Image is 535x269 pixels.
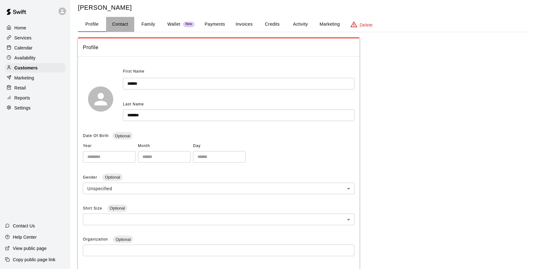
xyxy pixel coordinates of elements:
p: Marketing [14,75,34,81]
span: Date Of Birth [83,134,109,138]
p: Home [14,25,26,31]
span: Optional [107,206,127,211]
div: basic tabs example [78,17,527,32]
a: Retail [5,83,65,93]
span: New [183,22,195,26]
p: Reports [14,95,30,101]
a: Home [5,23,65,33]
p: Copy public page link [13,256,55,263]
button: Marketing [314,17,345,32]
p: View public page [13,245,47,251]
h5: [PERSON_NAME] [78,3,527,12]
p: Calendar [14,45,33,51]
p: Wallet [167,21,181,28]
a: Services [5,33,65,43]
p: Contact Us [13,223,35,229]
span: First Name [123,67,145,77]
span: Optional [113,237,133,242]
span: Optional [102,175,122,180]
a: Customers [5,63,65,73]
span: Organization [83,237,109,241]
span: Gender [83,175,99,180]
div: Unspecified [83,183,354,194]
p: Retail [14,85,26,91]
button: Invoices [230,17,258,32]
button: Activity [286,17,314,32]
button: Credits [258,17,286,32]
a: Settings [5,103,65,113]
a: Marketing [5,73,65,83]
p: Delete [360,22,373,28]
button: Contact [106,17,134,32]
span: Day [193,141,246,151]
p: Customers [14,65,38,71]
span: Shirt Size [83,206,104,211]
span: Last Name [123,102,144,106]
p: Availability [14,55,36,61]
span: Month [138,141,191,151]
span: Profile [83,43,354,52]
span: Optional [112,134,132,138]
button: Payments [200,17,230,32]
p: Settings [14,105,31,111]
p: Services [14,35,32,41]
button: Profile [78,17,106,32]
a: Reports [5,93,65,103]
a: Availability [5,53,65,63]
a: Calendar [5,43,65,53]
button: Family [134,17,162,32]
span: Year [83,141,135,151]
p: Help Center [13,234,37,240]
